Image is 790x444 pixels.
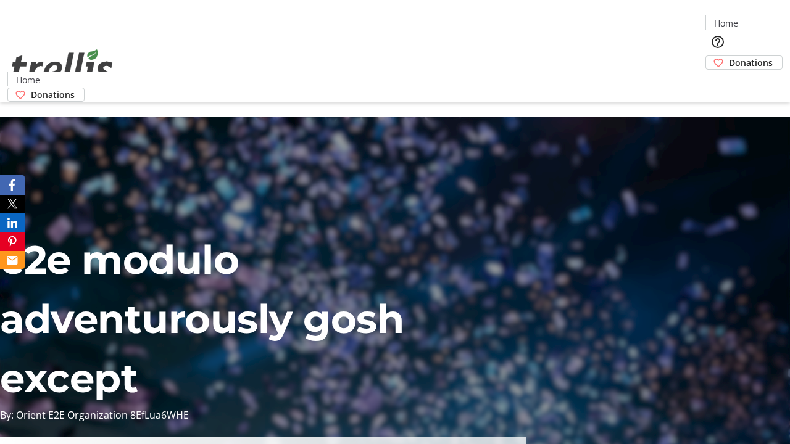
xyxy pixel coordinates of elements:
span: Donations [31,88,75,101]
a: Home [706,17,746,30]
a: Donations [705,55,783,70]
span: Home [16,73,40,86]
span: Donations [729,56,773,69]
a: Donations [7,88,85,102]
a: Home [8,73,48,86]
button: Cart [705,70,730,94]
button: Help [705,30,730,54]
img: Orient E2E Organization 8EfLua6WHE's Logo [7,36,117,97]
span: Home [714,17,738,30]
